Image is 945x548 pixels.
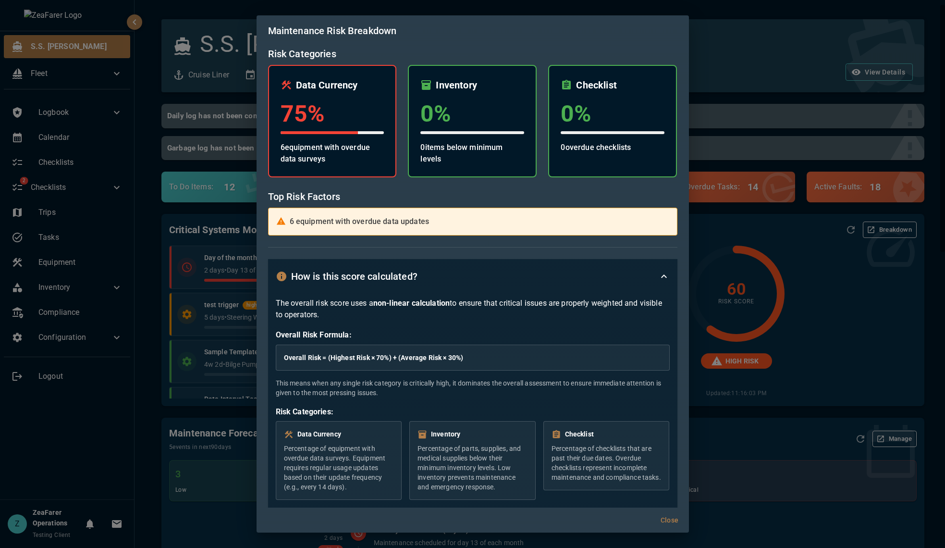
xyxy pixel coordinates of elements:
[268,259,677,294] div: How is this score calculated?
[281,142,384,165] p: 6 equipment with overdue data surveys
[565,429,594,440] h6: Checklist
[552,444,662,482] p: Percentage of checklists that are past their due dates. Overdue checklists represent incomplete m...
[654,511,685,529] button: Close
[576,77,616,93] h6: Checklist
[420,142,524,165] p: 0 items below minimum levels
[281,100,384,127] h3: 75 %
[297,429,341,440] h6: Data Currency
[420,100,524,127] h3: 0 %
[276,328,670,342] h6: Overall Risk Formula:
[268,189,677,204] h6: Top Risk Factors
[268,46,677,62] h6: Risk Categories
[373,299,450,308] strong: non-linear calculation
[561,100,664,127] h3: 0 %
[276,298,670,321] p: The overall risk score uses a to ensure that critical issues are properly weighted and visible to...
[431,429,460,440] h6: Inventory
[291,269,417,284] h6: How is this score calculated?
[296,77,358,93] h6: Data Currency
[284,444,394,492] p: Percentage of equipment with overdue data surveys. Equipment requires regular usage updates based...
[561,142,664,153] p: 0 overdue checklists
[276,378,670,398] p: This means when any single risk category is critically high, it dominates the overall assessment ...
[436,77,477,93] h6: Inventory
[276,405,670,419] h6: Risk Categories:
[290,216,430,227] p: 6 equipment with overdue data updates
[284,354,464,361] strong: Overall Risk = (Highest Risk × 70%) + (Average Risk × 30%)
[268,23,677,38] h6: Maintenance Risk Breakdown
[417,444,528,492] p: Percentage of parts, supplies, and medical supplies below their minimum inventory levels. Low inv...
